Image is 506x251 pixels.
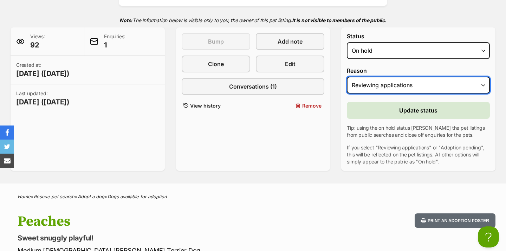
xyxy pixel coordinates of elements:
span: View history [190,102,221,109]
a: Home [18,194,31,199]
span: [DATE] ([DATE]) [16,69,70,78]
span: Update status [399,106,437,115]
button: Remove [256,101,324,111]
a: Rescue pet search [34,194,74,199]
span: Clone [208,60,224,68]
a: Dogs available for adoption [108,194,167,199]
strong: Note: [119,17,132,23]
a: Conversations (1) [182,78,325,95]
span: Edit [285,60,296,68]
a: Edit [256,56,324,72]
a: Add note [256,33,324,50]
p: Views: [30,33,45,50]
p: The information below is visible only to you, the owner of this pet listing. [11,13,495,27]
span: Bump [208,37,224,46]
span: Conversations (1) [229,82,277,91]
p: Last updated: [16,90,70,107]
label: Reason [347,67,490,74]
p: If you select "Reviewing applications" or "Adoption pending", this will be reflected on the pet l... [347,144,490,165]
label: Status [347,33,490,39]
p: Tip: using the on hold status [PERSON_NAME] the pet listings from public searches and close off e... [347,124,490,139]
button: Print an adoption poster [415,213,495,228]
strong: It is not visible to members of the public. [292,17,387,23]
a: Clone [182,56,250,72]
h1: Peaches [18,213,309,230]
span: Add note [278,37,303,46]
span: Remove [302,102,322,109]
a: Adopt a dog [78,194,104,199]
button: Bump [182,33,250,50]
span: [DATE] ([DATE]) [16,97,70,107]
p: Created at: [16,62,70,78]
span: 1 [104,40,125,50]
span: 92 [30,40,45,50]
button: Update status [347,102,490,119]
a: View history [182,101,250,111]
iframe: Help Scout Beacon - Open [478,226,499,247]
p: Enquiries: [104,33,125,50]
p: Sweet snuggly playful! [18,233,309,243]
